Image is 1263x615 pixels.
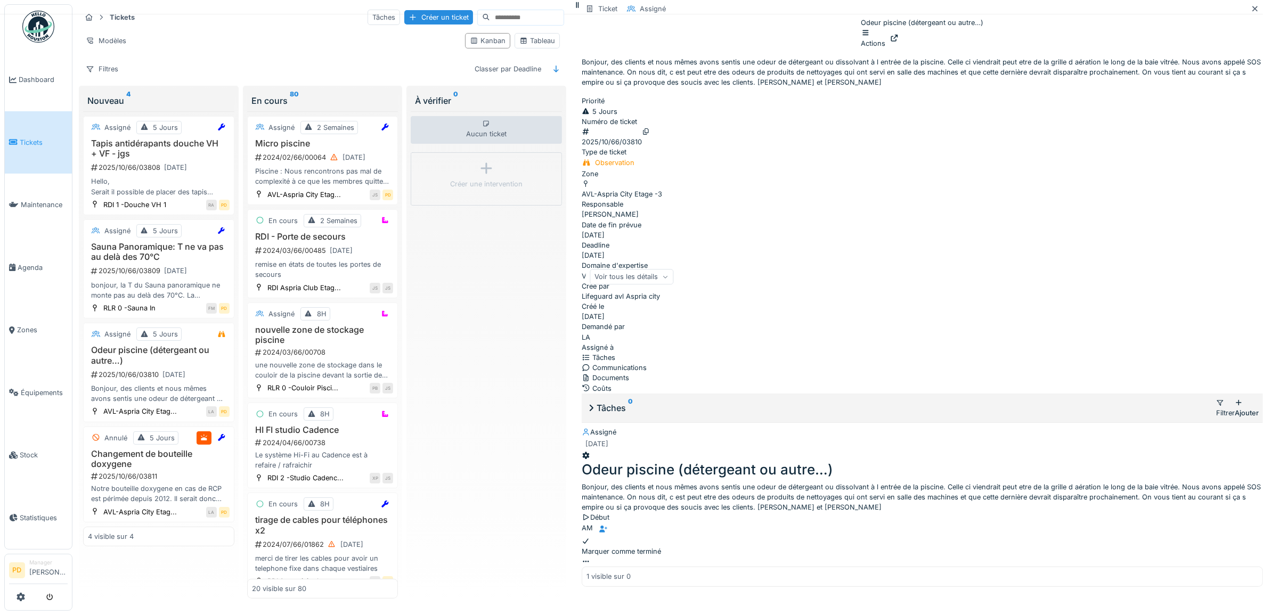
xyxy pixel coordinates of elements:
[382,576,393,587] div: PD
[267,283,341,293] div: RDI Aspria Club Etag...
[582,523,593,533] div: AM
[88,383,230,404] div: Bonjour, des clients et nous mêmes avons sentis une odeur de détergeant ou dissolvant à l entrée ...
[251,94,394,107] div: En cours
[340,539,363,550] div: [DATE]
[5,48,72,111] a: Dashboard
[330,245,353,256] div: [DATE]
[153,329,178,339] div: 5 Jours
[9,562,25,578] li: PD
[582,260,1263,281] div: Ventilation
[90,471,230,481] div: 2025/10/66/03811
[88,531,134,542] div: 4 visible sur 4
[582,169,1263,179] div: Zone
[29,559,68,581] li: [PERSON_NAME]
[252,166,394,186] div: Piscine : Nous rencontrons pas mal de complexité à ce que les membres quittent le club à l'heure ...
[470,36,506,46] div: Kanban
[582,106,1263,117] div: 5 Jours
[582,512,1263,522] div: Début
[582,311,605,322] div: [DATE]
[582,301,1263,311] div: Créé le
[219,303,230,314] div: PD
[150,433,175,443] div: 5 Jours
[164,266,187,276] div: [DATE]
[103,200,166,210] div: RDI 1 -Douche VH 1
[206,200,217,210] div: RA
[268,409,298,419] div: En cours
[598,4,617,14] div: Ticket
[370,576,380,587] div: FC
[88,242,230,262] h3: Sauna Panoramique: T ne va pas au delà des 70°C
[453,94,458,107] sup: 0
[104,329,131,339] div: Assigné
[450,179,523,189] div: Créer une intervention
[162,370,185,380] div: [DATE]
[252,232,394,242] h3: RDI - Porte de secours
[252,259,394,280] div: remise en états de toutes les portes de secours
[20,450,68,460] span: Stock
[582,342,1263,352] div: Assigné à
[126,94,131,107] sup: 4
[590,269,673,284] div: Voir tous les détails
[105,12,139,22] strong: Tickets
[164,162,187,173] div: [DATE]
[370,190,380,200] div: JS
[268,122,295,133] div: Assigné
[252,584,306,594] div: 20 visible sur 80
[317,309,327,319] div: 8H
[368,10,400,25] div: Tâches
[586,571,631,581] div: 1 visible sur 0
[5,424,72,487] a: Stock
[320,499,330,509] div: 8H
[582,147,1263,157] div: Type de ticket
[153,226,178,236] div: 5 Jours
[252,360,394,380] div: une nouvelle zone de stockage dans le couloir de la piscine devant la sortie des vestiaires homme...
[5,174,72,236] a: Maintenance
[254,151,394,164] div: 2024/02/66/00064
[267,473,344,483] div: RDI 2 -Studio Cadenc...
[252,138,394,149] h3: Micro piscine
[470,61,546,77] div: Classer par Deadline
[21,388,68,398] span: Équipements
[370,473,380,483] div: XP
[20,513,68,523] span: Statistiques
[90,368,230,381] div: 2025/10/66/03810
[582,281,1263,291] div: Créé par
[628,401,633,414] sup: 0
[404,10,473,24] div: Créer un ticket
[252,553,394,573] div: merci de tirer les cables pour avoir un telephone fixe dans chaque vestiaires
[268,309,295,319] div: Assigné
[382,383,393,393] div: JS
[81,33,131,48] div: Modèles
[254,538,394,551] div: 2024/07/66/01862
[582,199,1263,209] div: Responsable
[1216,398,1235,418] div: Filtrer
[90,264,230,277] div: 2025/10/66/03809
[582,260,1263,270] div: Domaine d'expertise
[370,383,380,393] div: PB
[104,122,131,133] div: Assigné
[582,281,1263,301] div: Lifeguard avl Aspria city
[206,406,217,417] div: LA
[585,439,608,449] div: [DATE]
[22,11,54,43] img: Badge_color-CXgf-gQk.svg
[582,230,605,240] div: [DATE]
[104,226,131,236] div: Assigné
[382,283,393,293] div: JS
[320,409,330,419] div: 8H
[582,427,1263,437] div: Assigné
[206,303,217,314] div: FM
[1235,398,1259,418] div: Ajouter
[88,449,230,469] h3: Changement de bouteille doxygene
[252,450,394,470] div: Le système Hi-Fi au Cadence est à refaire / rafraichir
[103,507,177,517] div: AVL-Aspria City Etag...
[219,406,230,417] div: PD
[415,94,558,107] div: À vérifier
[290,94,299,107] sup: 80
[582,536,1263,556] div: Marquer comme terminé
[582,57,1263,88] p: Bonjour, des clients et nous mêmes avons sentis une odeur de détergeant ou dissolvant à l entrée ...
[582,250,605,260] div: [DATE]
[582,352,1263,363] div: Tâches
[582,373,1263,383] div: Documents
[103,303,156,313] div: RLR 0 -Sauna In
[5,236,72,299] a: Agenda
